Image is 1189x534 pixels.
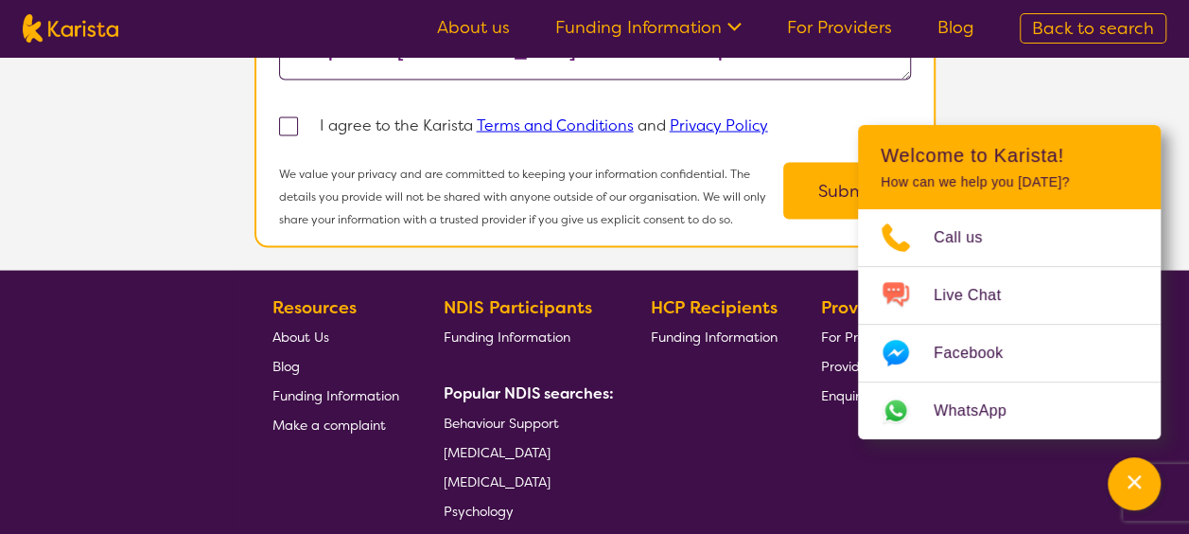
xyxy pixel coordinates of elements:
[444,329,570,346] span: Funding Information
[858,209,1161,439] ul: Choose channel
[934,339,1025,367] span: Facebook
[650,329,777,346] span: Funding Information
[650,296,777,319] b: HCP Recipients
[934,397,1029,425] span: WhatsApp
[821,381,909,410] a: Enquire
[444,437,606,467] a: [MEDICAL_DATA]
[821,387,867,404] span: Enquire
[23,14,118,43] img: Karista logo
[881,144,1138,167] h2: Welcome to Karista!
[272,387,399,404] span: Funding Information
[934,281,1023,310] span: Live Chat
[858,383,1161,439] a: Web link opens in a new tab.
[1108,457,1161,510] button: Channel Menu
[272,296,357,319] b: Resources
[1020,13,1166,44] a: Back to search
[670,116,768,135] a: Privacy Policy
[783,163,911,220] button: Submit
[821,329,901,346] span: For Providers
[650,322,777,351] a: Funding Information
[444,496,606,525] a: Psychology
[821,358,909,375] span: Provider Login
[444,322,606,351] a: Funding Information
[279,163,783,231] p: We value your privacy and are committed to keeping your information confidential. The details you...
[272,358,300,375] span: Blog
[444,467,606,496] a: [MEDICAL_DATA]
[272,329,329,346] span: About Us
[881,174,1138,190] p: How can we help you [DATE]?
[320,112,768,140] p: I agree to the Karista and
[444,408,606,437] a: Behaviour Support
[272,410,399,439] a: Make a complaint
[437,16,510,39] a: About us
[272,322,399,351] a: About Us
[477,116,634,135] a: Terms and Conditions
[444,444,551,461] span: [MEDICAL_DATA]
[444,296,592,319] b: NDIS Participants
[444,415,559,432] span: Behaviour Support
[444,383,614,403] b: Popular NDIS searches:
[934,223,1005,252] span: Call us
[821,351,909,381] a: Provider Login
[444,473,551,490] span: [MEDICAL_DATA]
[821,296,899,319] b: Providers
[1032,17,1154,40] span: Back to search
[937,16,974,39] a: Blog
[787,16,892,39] a: For Providers
[858,125,1161,439] div: Channel Menu
[555,16,742,39] a: Funding Information
[272,351,399,381] a: Blog
[272,417,386,434] span: Make a complaint
[272,381,399,410] a: Funding Information
[821,322,909,351] a: For Providers
[444,503,514,520] span: Psychology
